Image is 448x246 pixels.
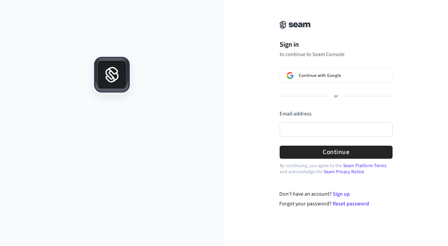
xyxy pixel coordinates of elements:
[280,40,393,50] h1: Sign in
[280,21,311,29] img: Seam Console
[280,110,312,117] label: Email address
[324,168,364,175] a: Seam Privacy Notice
[280,146,393,159] button: Continue
[280,51,393,58] p: to continue to Seam Console
[280,68,393,83] button: Sign in with GoogleContinue with Google
[287,72,293,79] img: Sign in with Google
[280,163,393,175] p: By continuing, you agree to the and acknowledge the .
[334,93,338,99] p: or
[333,190,350,198] a: Sign up
[333,200,369,207] a: Reset password
[299,73,341,78] span: Continue with Google
[279,190,393,198] div: Don't have an account?
[279,200,393,208] div: Forgot your password?
[343,162,386,169] a: Seam Platform Terms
